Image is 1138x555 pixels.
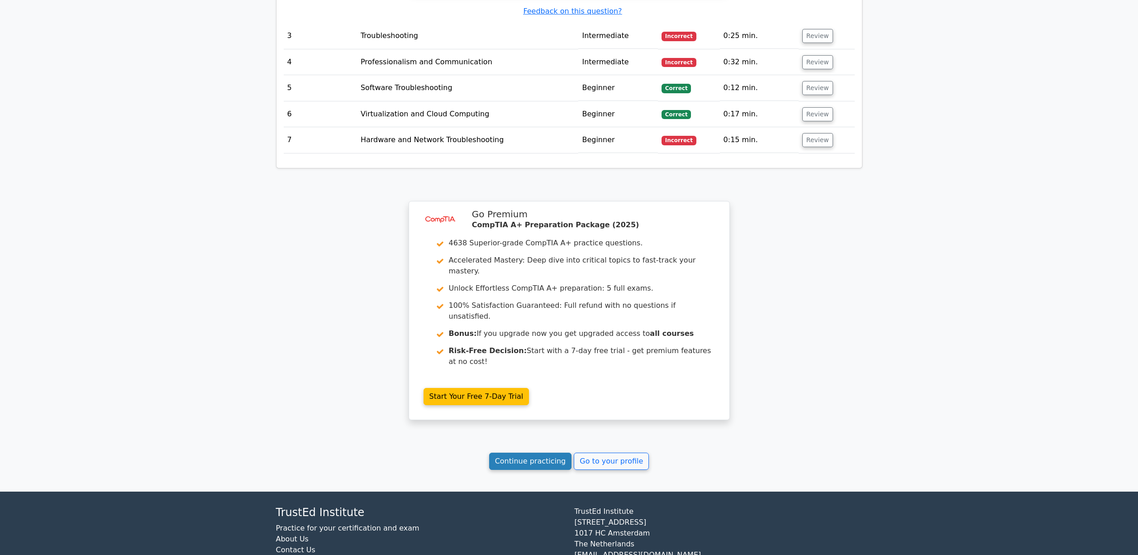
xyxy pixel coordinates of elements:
td: 0:17 min. [720,101,799,127]
button: Review [802,133,833,147]
td: Beginner [578,75,658,101]
span: Incorrect [662,136,696,145]
a: Start Your Free 7-Day Trial [424,388,529,405]
td: Beginner [578,127,658,153]
td: 5 [284,75,357,101]
td: Beginner [578,101,658,127]
td: Hardware and Network Troubleshooting [357,127,579,153]
td: 0:25 min. [720,23,799,49]
td: Intermediate [578,23,658,49]
td: Virtualization and Cloud Computing [357,101,579,127]
span: Correct [662,84,691,93]
button: Review [802,29,833,43]
a: Feedback on this question? [523,7,622,15]
span: Incorrect [662,32,696,41]
td: Software Troubleshooting [357,75,579,101]
span: Incorrect [662,58,696,67]
a: Practice for your certification and exam [276,524,419,532]
h4: TrustEd Institute [276,506,564,519]
td: 0:12 min. [720,75,799,101]
a: About Us [276,535,309,543]
td: Troubleshooting [357,23,579,49]
td: 6 [284,101,357,127]
span: Correct [662,110,691,119]
button: Review [802,107,833,121]
td: Professionalism and Communication [357,49,579,75]
button: Review [802,81,833,95]
a: Continue practicing [489,453,572,470]
td: 0:15 min. [720,127,799,153]
td: 0:32 min. [720,49,799,75]
td: 4 [284,49,357,75]
a: Contact Us [276,545,315,554]
td: 3 [284,23,357,49]
td: Intermediate [578,49,658,75]
button: Review [802,55,833,69]
td: 7 [284,127,357,153]
a: Go to your profile [574,453,649,470]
